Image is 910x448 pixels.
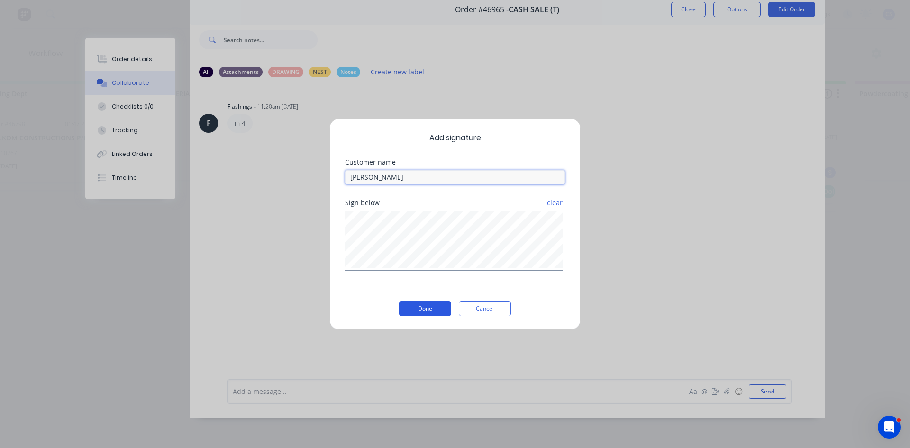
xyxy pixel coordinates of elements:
div: Customer name [345,159,565,165]
span: Add signature [345,132,565,144]
input: Enter customer name [345,170,565,184]
button: Done [399,301,451,316]
iframe: Intercom live chat [878,416,901,439]
button: Cancel [459,301,511,316]
button: clear [546,194,563,211]
div: Sign below [345,200,565,206]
